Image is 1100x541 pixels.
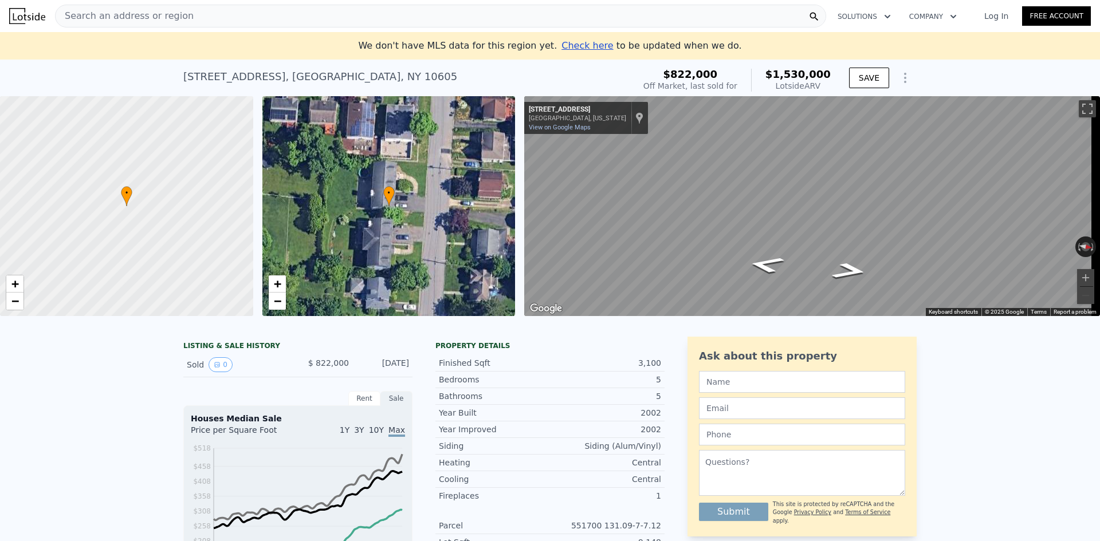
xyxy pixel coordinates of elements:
[527,301,565,316] a: Open this area in Google Maps (opens a new window)
[817,259,883,284] path: Go North, Overlook Rd
[193,463,211,471] tspan: $458
[1022,6,1091,26] a: Free Account
[529,124,591,131] a: View on Google Maps
[439,424,550,435] div: Year Improved
[985,309,1024,315] span: © 2025 Google
[550,490,661,501] div: 1
[1079,100,1096,117] button: Toggle fullscreen view
[550,520,661,531] div: 551700 131.09-7-7.12
[849,68,889,88] button: SAVE
[561,40,613,51] span: Check here
[699,348,905,364] div: Ask about this property
[269,293,286,310] a: Zoom out
[388,425,405,437] span: Max
[643,80,737,92] div: Off Market, last sold for
[900,6,966,27] button: Company
[439,374,550,385] div: Bedrooms
[529,114,626,122] div: [GEOGRAPHIC_DATA], [US_STATE]
[765,80,831,92] div: Lotside ARV
[524,96,1100,316] div: Map
[1054,309,1097,315] a: Report a problem
[439,407,550,418] div: Year Built
[550,390,661,402] div: 5
[1090,236,1097,257] button: Rotate clockwise
[529,105,626,114] div: [STREET_ADDRESS]
[193,522,211,530] tspan: $258
[348,391,380,406] div: Rent
[439,357,550,369] div: Finished Sqft
[439,440,550,452] div: Siding
[358,39,741,53] div: We don't have MLS data for this region yet.
[273,277,281,291] span: +
[380,391,412,406] div: Sale
[273,294,281,308] span: −
[340,425,349,435] span: 1Y
[845,509,890,515] a: Terms of Service
[6,293,23,310] a: Zoom out
[6,275,23,293] a: Zoom in
[439,457,550,468] div: Heating
[269,275,286,293] a: Zoom in
[635,112,643,124] a: Show location on map
[550,473,661,485] div: Central
[439,520,550,531] div: Parcel
[699,503,768,521] button: Submit
[699,397,905,419] input: Email
[561,39,741,53] div: to be updated when we do.
[527,301,565,316] img: Google
[550,407,661,418] div: 2002
[773,500,905,525] div: This site is protected by reCAPTCHA and the Google and apply.
[187,357,289,372] div: Sold
[183,69,457,85] div: [STREET_ADDRESS] , [GEOGRAPHIC_DATA] , NY 10605
[383,188,395,198] span: •
[1075,236,1082,257] button: Rotate counterclockwise
[308,358,349,368] span: $ 822,000
[550,457,661,468] div: Central
[354,425,364,435] span: 3Y
[121,188,132,198] span: •
[1031,309,1047,315] a: Terms (opens in new tab)
[439,473,550,485] div: Cooling
[1075,240,1097,252] button: Reset the view
[209,357,233,372] button: View historical data
[699,424,905,445] input: Phone
[699,371,905,393] input: Name
[524,96,1100,316] div: Street View
[439,490,550,501] div: Fireplaces
[435,341,665,350] div: Property details
[358,357,409,372] div: [DATE]
[550,374,661,385] div: 5
[794,509,831,515] a: Privacy Policy
[193,444,211,452] tspan: $518
[1077,287,1094,304] button: Zoom out
[9,8,45,24] img: Lotside
[439,390,550,402] div: Bathrooms
[383,186,395,206] div: •
[11,294,19,308] span: −
[765,68,831,80] span: $1,530,000
[550,357,661,369] div: 3,100
[733,252,799,277] path: Go South, Overlook Rd
[1077,269,1094,286] button: Zoom in
[828,6,900,27] button: Solutions
[56,9,194,23] span: Search an address or region
[193,492,211,500] tspan: $358
[11,277,19,291] span: +
[193,507,211,515] tspan: $308
[894,66,917,89] button: Show Options
[663,68,718,80] span: $822,000
[121,186,132,206] div: •
[369,425,384,435] span: 10Y
[550,424,661,435] div: 2002
[191,413,405,424] div: Houses Median Sale
[191,424,298,443] div: Price per Square Foot
[183,341,412,353] div: LISTING & SALE HISTORY
[971,10,1022,22] a: Log In
[929,308,978,316] button: Keyboard shortcuts
[550,440,661,452] div: Siding (Alum/Vinyl)
[193,477,211,485] tspan: $408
